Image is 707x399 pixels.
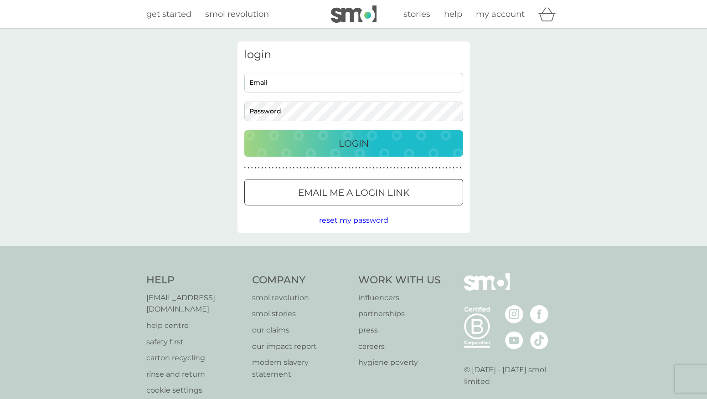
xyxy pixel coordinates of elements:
[252,324,349,336] a: our claims
[146,320,243,332] a: help centre
[282,166,284,170] p: ●
[317,166,319,170] p: ●
[324,166,326,170] p: ●
[146,273,243,287] h4: Help
[358,357,441,368] a: hygiene poverty
[205,8,269,21] a: smol revolution
[439,166,441,170] p: ●
[338,166,340,170] p: ●
[390,166,392,170] p: ●
[380,166,382,170] p: ●
[464,364,561,387] p: © [DATE] - [DATE] smol limited
[303,166,305,170] p: ●
[252,273,349,287] h4: Company
[146,292,243,315] a: [EMAIL_ADDRESS][DOMAIN_NAME]
[146,9,191,19] span: get started
[262,166,263,170] p: ●
[244,179,463,205] button: Email me a login link
[456,166,458,170] p: ●
[300,166,302,170] p: ●
[383,166,385,170] p: ●
[421,166,423,170] p: ●
[404,166,406,170] p: ●
[319,216,388,225] span: reset my password
[296,166,298,170] p: ●
[146,336,243,348] a: safety first
[205,9,269,19] span: smol revolution
[289,166,291,170] p: ●
[428,166,430,170] p: ●
[358,292,441,304] a: influencers
[442,166,444,170] p: ●
[320,166,322,170] p: ●
[358,308,441,320] a: partnerships
[432,166,433,170] p: ●
[146,368,243,380] a: rinse and return
[146,384,243,396] a: cookie settings
[362,166,364,170] p: ●
[444,8,462,21] a: help
[275,166,277,170] p: ●
[505,331,523,349] img: visit the smol Youtube page
[252,292,349,304] p: smol revolution
[252,357,349,380] a: modern slavery statement
[293,166,294,170] p: ●
[453,166,454,170] p: ●
[411,166,413,170] p: ●
[425,166,427,170] p: ●
[449,166,451,170] p: ●
[279,166,281,170] p: ●
[403,8,430,21] a: stories
[331,5,377,23] img: smol
[369,166,371,170] p: ●
[356,166,357,170] p: ●
[244,130,463,157] button: Login
[418,166,420,170] p: ●
[376,166,378,170] p: ●
[298,185,409,200] p: Email me a login link
[272,166,274,170] p: ●
[459,166,461,170] p: ●
[248,166,249,170] p: ●
[393,166,395,170] p: ●
[335,166,336,170] p: ●
[414,166,416,170] p: ●
[401,166,403,170] p: ●
[358,324,441,336] a: press
[307,166,309,170] p: ●
[397,166,399,170] p: ●
[530,305,548,323] img: visit the smol Facebook page
[358,341,441,353] a: careers
[505,305,523,323] img: visit the smol Instagram page
[341,166,343,170] p: ●
[348,166,350,170] p: ●
[265,166,267,170] p: ●
[538,5,561,23] div: basket
[387,166,388,170] p: ●
[252,308,349,320] a: smol stories
[252,341,349,353] a: our impact report
[310,166,312,170] p: ●
[403,9,430,19] span: stories
[146,352,243,364] p: carton recycling
[244,48,463,61] h3: login
[476,9,525,19] span: my account
[339,136,369,151] p: Login
[446,166,448,170] p: ●
[146,8,191,21] a: get started
[254,166,256,170] p: ●
[444,9,462,19] span: help
[366,166,367,170] p: ●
